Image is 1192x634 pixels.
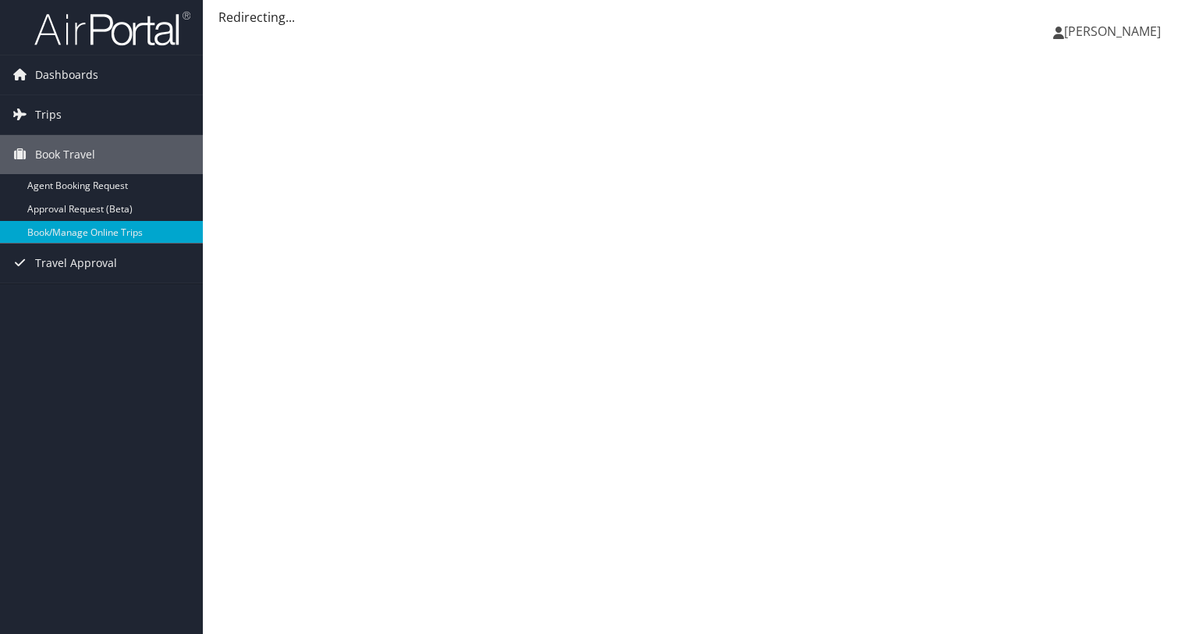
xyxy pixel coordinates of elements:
a: [PERSON_NAME] [1053,8,1176,55]
span: Travel Approval [35,244,117,283]
span: Book Travel [35,135,95,174]
span: Dashboards [35,55,98,94]
img: airportal-logo.png [34,10,190,47]
span: [PERSON_NAME] [1064,23,1161,40]
span: Trips [35,95,62,134]
div: Redirecting... [218,8,1176,27]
